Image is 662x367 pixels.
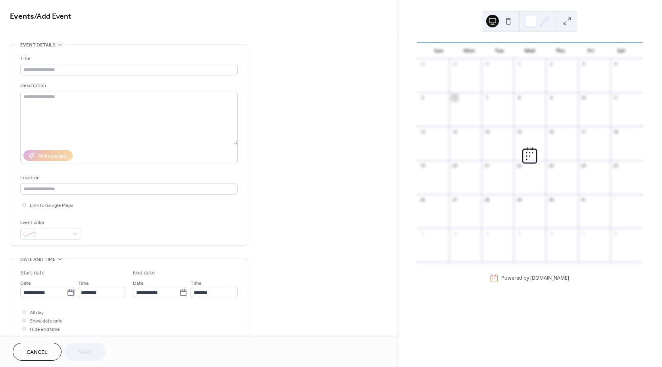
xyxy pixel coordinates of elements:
div: 25 [613,163,619,169]
a: [DOMAIN_NAME] [530,275,569,282]
div: 7 [581,230,587,236]
span: Hide end time [30,325,60,334]
div: 1 [613,197,619,203]
div: 8 [516,95,522,101]
div: Mon [454,43,484,59]
div: 6 [548,230,554,236]
div: Title [20,54,236,63]
div: 22 [516,163,522,169]
span: Link to Google Maps [30,201,73,210]
button: Cancel [13,343,62,361]
span: Date [20,279,31,288]
a: Events [10,9,34,24]
span: All day [30,309,44,317]
div: Tue [484,43,515,59]
span: Date and time [20,255,56,264]
div: Sun [423,43,454,59]
div: Sat [606,43,636,59]
div: 5 [516,230,522,236]
div: 24 [581,163,587,169]
div: 23 [548,163,554,169]
div: 27 [452,197,458,203]
div: 21 [484,163,490,169]
div: 18 [613,129,619,135]
div: 13 [452,129,458,135]
div: 30 [484,61,490,67]
div: 3 [452,230,458,236]
div: 30 [548,197,554,203]
div: 2 [420,230,425,236]
div: 26 [420,197,425,203]
div: 16 [548,129,554,135]
div: Thu [545,43,575,59]
div: 1 [516,61,522,67]
div: 9 [548,95,554,101]
span: Time [191,279,202,288]
div: 4 [484,230,490,236]
div: 7 [484,95,490,101]
div: Powered by [501,275,569,282]
div: Event color [20,218,80,227]
div: 8 [613,230,619,236]
div: 28 [420,61,425,67]
span: Show date only [30,317,62,325]
div: 28 [484,197,490,203]
div: Start date [20,269,45,277]
div: Wed [515,43,545,59]
div: 11 [613,95,619,101]
span: Cancel [27,348,48,357]
div: 12 [420,129,425,135]
span: Date [133,279,144,288]
div: 17 [581,129,587,135]
div: 10 [581,95,587,101]
div: 15 [516,129,522,135]
div: Fri [575,43,606,59]
div: Description [20,81,236,90]
div: Location [20,174,236,182]
span: Event details [20,41,56,49]
span: Time [78,279,89,288]
div: 29 [516,197,522,203]
div: 6 [452,95,458,101]
div: 2 [548,61,554,67]
div: 14 [484,129,490,135]
div: 29 [452,61,458,67]
div: 4 [613,61,619,67]
span: / Add Event [34,9,71,24]
div: End date [133,269,155,277]
div: 20 [452,163,458,169]
div: 31 [581,197,587,203]
div: 5 [420,95,425,101]
div: 19 [420,163,425,169]
div: 3 [581,61,587,67]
